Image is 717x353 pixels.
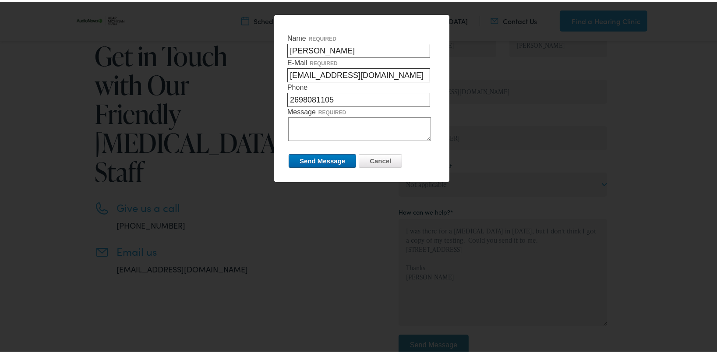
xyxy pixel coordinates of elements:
[359,152,402,166] input: Cancel
[309,34,336,40] span: required
[318,108,346,114] span: required
[287,67,430,81] input: E-Mailrequired
[289,152,356,166] input: Send Message
[288,116,431,139] textarea: Messagerequired
[287,42,430,56] input: Namerequired
[287,81,436,105] label: Phone
[287,105,436,139] label: Message
[310,59,337,65] span: required
[287,56,436,81] label: E-Mail
[287,91,430,105] input: Phone
[287,32,436,56] label: Name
